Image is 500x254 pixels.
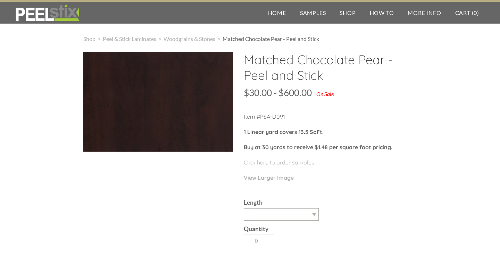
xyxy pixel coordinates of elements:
[244,199,262,206] b: Length
[261,2,293,24] a: Home
[448,2,486,24] a: Cart (0)
[244,159,314,166] a: Click here to order samples
[103,35,156,42] a: Peel & Stick Laminates
[316,91,334,97] div: On Sale
[223,35,319,42] span: Matched Chocolate Pear - Peel and Stick
[83,35,95,42] a: Shop
[215,35,223,42] span: >
[244,112,410,128] p: Item #PSA-D091
[401,2,448,24] a: More Info
[363,2,401,24] a: How To
[244,87,312,98] span: $30.00 - $600.00
[244,144,392,151] strong: Buy at 30 yards to receive $1.48 per square foot pricing.
[333,2,362,24] a: Shop
[474,9,477,16] span: 0
[95,35,103,42] span: >
[244,128,324,135] strong: 1 Linear yard covers 13.5 SqFt.
[14,4,81,22] img: REFACE SUPPLIES
[293,2,333,24] a: Samples
[156,35,164,42] span: >
[164,35,215,42] a: Woodgrains & Stones
[244,52,410,88] h2: Matched Chocolate Pear - Peel and Stick
[244,225,268,232] b: Quantity
[244,174,294,181] a: View Larger Image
